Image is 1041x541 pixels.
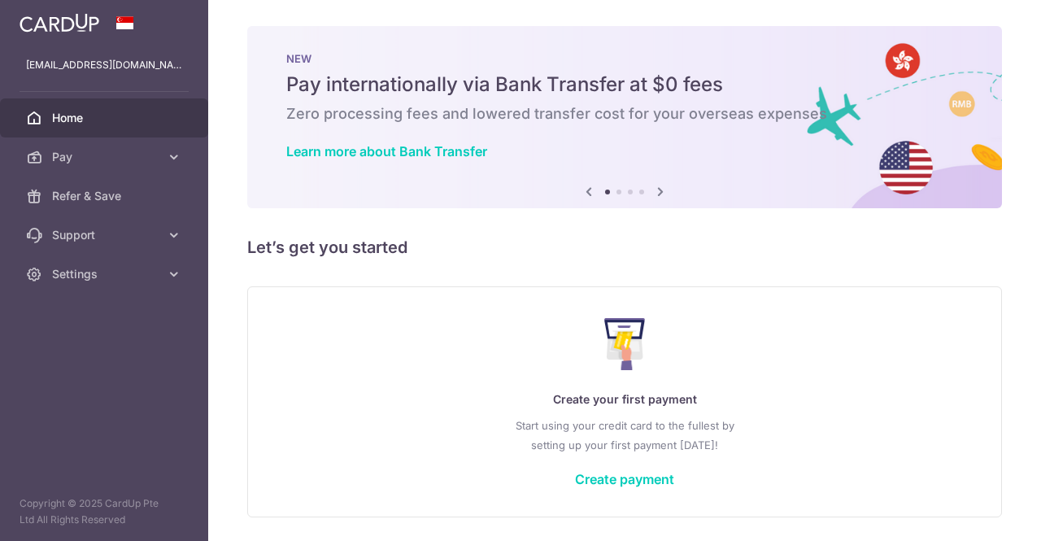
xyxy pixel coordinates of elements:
[604,318,646,370] img: Make Payment
[286,72,963,98] h5: Pay internationally via Bank Transfer at $0 fees
[575,471,674,487] a: Create payment
[286,52,963,65] p: NEW
[286,143,487,159] a: Learn more about Bank Transfer
[26,57,182,73] p: [EMAIL_ADDRESS][DOMAIN_NAME]
[281,416,969,455] p: Start using your credit card to the fullest by setting up your first payment [DATE]!
[52,188,159,204] span: Refer & Save
[52,149,159,165] span: Pay
[247,26,1002,208] img: Bank transfer banner
[247,234,1002,260] h5: Let’s get you started
[20,13,99,33] img: CardUp
[52,227,159,243] span: Support
[52,266,159,282] span: Settings
[52,110,159,126] span: Home
[286,104,963,124] h6: Zero processing fees and lowered transfer cost for your overseas expenses
[281,390,969,409] p: Create your first payment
